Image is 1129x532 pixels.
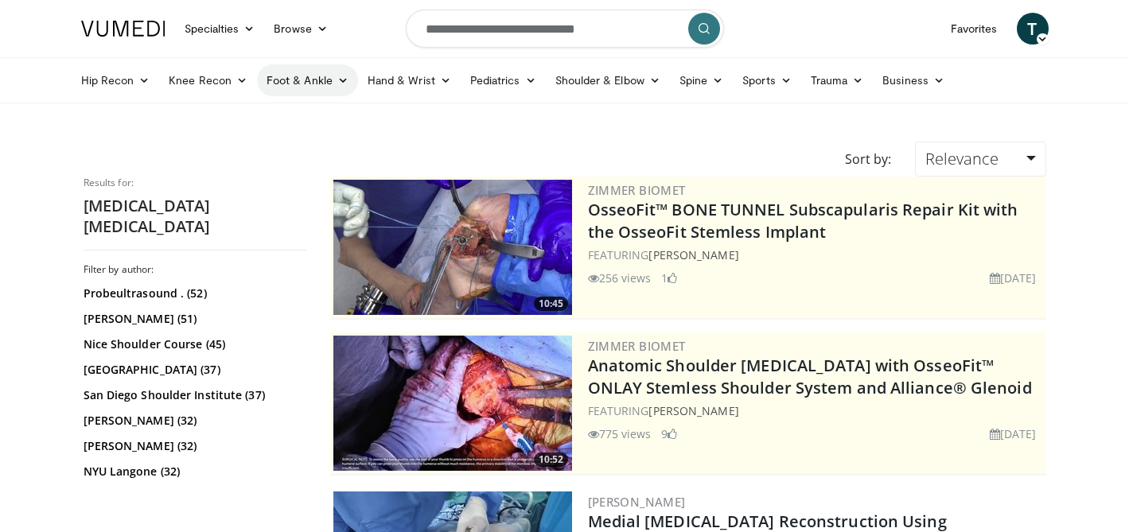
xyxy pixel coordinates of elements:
[333,180,572,315] img: 2f1af013-60dc-4d4f-a945-c3496bd90c6e.300x170_q85_crop-smart_upscale.jpg
[588,338,686,354] a: Zimmer Biomet
[358,64,461,96] a: Hand & Wrist
[175,13,265,45] a: Specialties
[461,64,546,96] a: Pediatrics
[588,182,686,198] a: Zimmer Biomet
[801,64,874,96] a: Trauma
[257,64,358,96] a: Foot & Ankle
[990,425,1037,442] li: [DATE]
[84,177,306,189] p: Results for:
[648,247,738,262] a: [PERSON_NAME]
[941,13,1007,45] a: Favorites
[333,336,572,471] img: 68921608-6324-4888-87da-a4d0ad613160.300x170_q85_crop-smart_upscale.jpg
[333,180,572,315] a: 10:45
[84,413,302,429] a: [PERSON_NAME] (32)
[661,425,677,442] li: 9
[588,270,652,286] li: 256 views
[733,64,801,96] a: Sports
[84,438,302,454] a: [PERSON_NAME] (32)
[333,336,572,471] a: 10:52
[81,21,165,37] img: VuMedi Logo
[670,64,733,96] a: Spine
[588,402,1043,419] div: FEATURING
[588,199,1018,243] a: OsseoFit™ BONE TUNNEL Subscapularis Repair Kit with the OsseoFit Stemless Implant
[925,148,999,169] span: Relevance
[159,64,257,96] a: Knee Recon
[915,142,1045,177] a: Relevance
[588,494,686,510] a: [PERSON_NAME]
[588,425,652,442] li: 775 views
[534,452,568,467] span: 10:52
[72,64,160,96] a: Hip Recon
[406,10,724,48] input: Search topics, interventions
[84,464,302,480] a: NYU Langone (32)
[84,285,302,301] a: Probeultrasound . (52)
[873,64,954,96] a: Business
[84,196,306,237] h2: [MEDICAL_DATA] [MEDICAL_DATA]
[264,13,337,45] a: Browse
[84,263,306,276] h3: Filter by author:
[84,311,302,327] a: [PERSON_NAME] (51)
[588,247,1043,263] div: FEATURING
[661,270,677,286] li: 1
[84,336,302,352] a: Nice Shoulder Course (45)
[990,270,1037,286] li: [DATE]
[833,142,903,177] div: Sort by:
[588,355,1032,398] a: Anatomic Shoulder [MEDICAL_DATA] with OsseoFit™ ONLAY Stemless Shoulder System and Alliance® Glenoid
[1017,13,1049,45] a: T
[84,362,302,378] a: [GEOGRAPHIC_DATA] (37)
[648,403,738,418] a: [PERSON_NAME]
[84,387,302,403] a: San Diego Shoulder Institute (37)
[546,64,670,96] a: Shoulder & Elbow
[534,297,568,311] span: 10:45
